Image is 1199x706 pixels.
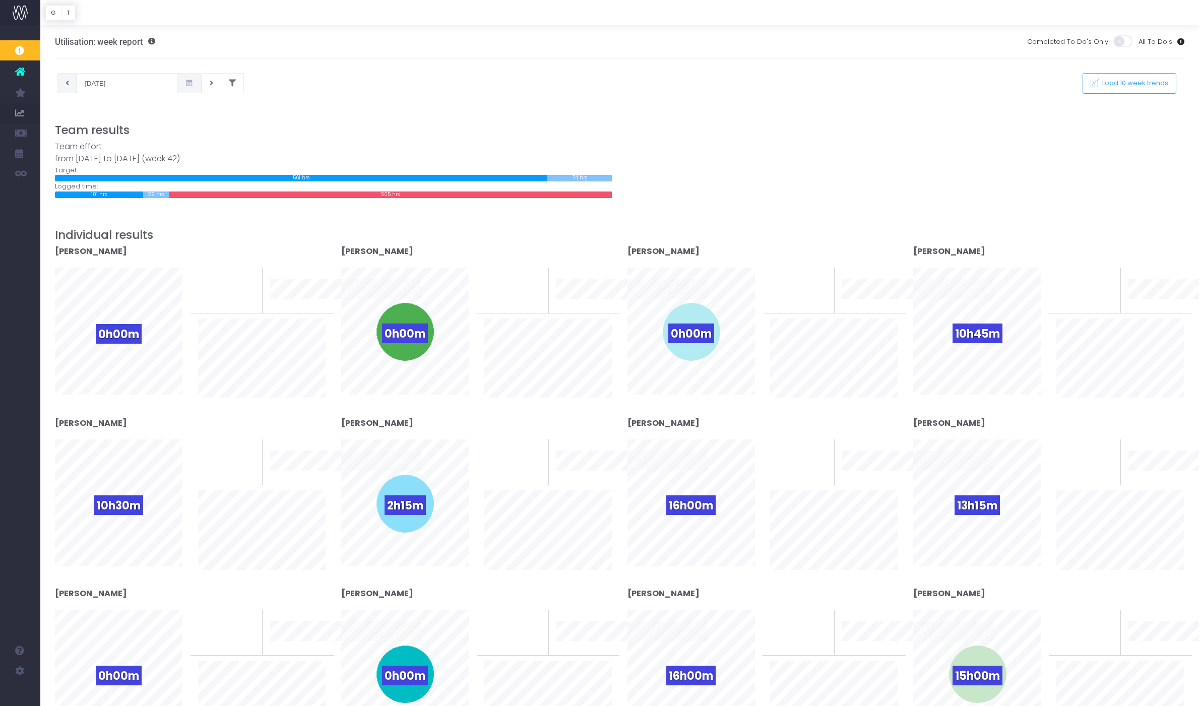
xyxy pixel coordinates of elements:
img: images/default_profile_image.png [13,686,28,701]
span: 10 week trend [270,301,315,311]
span: Completed To Do's Only [1027,37,1108,47]
strong: [PERSON_NAME] [913,588,985,599]
span: To last week [1056,456,1098,466]
span: 0% [524,268,541,284]
span: 0h00m [382,666,428,685]
span: 10 week trend [1128,301,1174,311]
span: To last week [1056,627,1098,637]
span: 0h00m [96,324,142,344]
span: 0% [1096,610,1113,626]
span: To last week [1056,284,1098,294]
button: T [61,5,76,21]
div: Team effort from [DATE] to [DATE] (week 42) [55,141,612,165]
span: To last week [484,627,526,637]
div: Target: Logged time: [47,141,620,198]
div: 74 hrs [547,175,612,181]
span: 10 week trend [270,644,315,654]
span: 10 week trend [842,473,888,483]
div: Vertical button group [45,5,76,21]
span: 10 week trend [270,473,315,483]
span: Load 10 week trends [1099,79,1169,88]
h3: Utilisation: week report [55,37,155,47]
span: 2h15m [385,495,426,515]
strong: [PERSON_NAME] [55,245,127,257]
span: 10 week trend [1128,644,1174,654]
span: To last week [770,627,811,637]
span: 10 week trend [556,644,602,654]
span: 0% [1096,439,1113,456]
span: To last week [198,627,239,637]
button: Load 10 week trends [1083,73,1176,94]
span: 10 week trend [842,644,888,654]
span: 0% [1096,268,1113,284]
span: 0% [524,439,541,456]
span: 10h30m [94,495,143,515]
span: 0% [524,610,541,626]
strong: [PERSON_NAME] [627,245,700,257]
span: 10 week trend [556,301,602,311]
strong: [PERSON_NAME] [55,417,127,429]
span: 13h15m [955,495,1000,515]
div: 561 hrs [55,175,548,181]
span: 0h00m [382,324,428,343]
strong: [PERSON_NAME] [627,417,700,429]
span: 10 week trend [842,301,888,311]
span: 0% [238,268,255,284]
span: 0% [238,610,255,626]
span: All To Do's [1139,37,1172,47]
div: 101 hrs [55,191,144,198]
strong: [PERSON_NAME] [341,245,413,257]
span: 0% [810,610,827,626]
span: 0% [238,439,255,456]
span: 10h45m [953,324,1002,343]
strong: [PERSON_NAME] [913,417,985,429]
span: 0% [810,268,827,284]
span: 0% [810,439,827,456]
span: 10 week trend [556,473,602,483]
span: To last week [484,284,526,294]
span: 10 week trend [1128,473,1174,483]
div: 505 hrs [169,191,612,198]
span: To last week [198,456,239,466]
strong: [PERSON_NAME] [913,245,985,257]
strong: [PERSON_NAME] [341,588,413,599]
h3: Team results [55,123,1185,137]
span: 0h00m [96,666,142,685]
strong: [PERSON_NAME] [341,417,413,429]
span: 15h00m [953,666,1002,685]
span: To last week [770,456,811,466]
strong: [PERSON_NAME] [627,588,700,599]
h3: Individual results [55,228,1185,242]
span: To last week [484,456,526,466]
span: To last week [198,284,239,294]
div: 29 hrs [143,191,169,198]
button: G [45,5,61,21]
span: 16h00m [666,495,716,515]
strong: [PERSON_NAME] [55,588,127,599]
span: To last week [770,284,811,294]
span: 0h00m [668,324,714,343]
span: 16h00m [666,666,716,685]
